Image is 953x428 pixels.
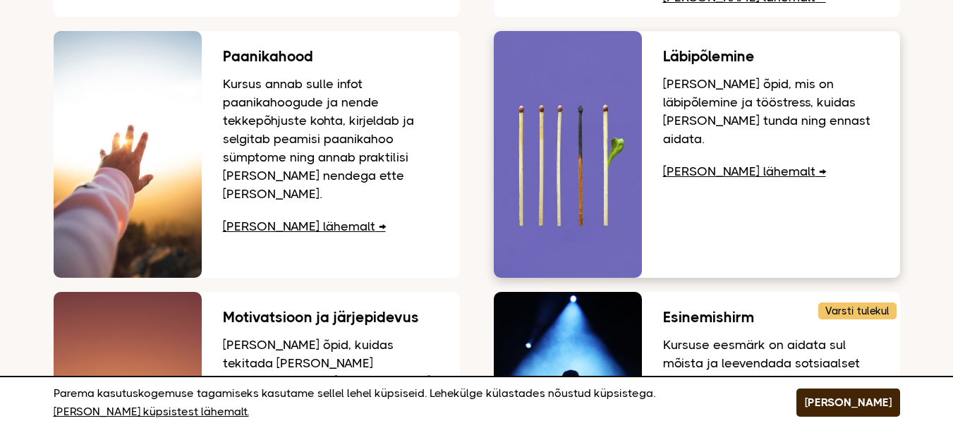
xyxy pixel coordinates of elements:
[796,389,900,417] button: [PERSON_NAME]
[223,49,439,64] h3: Paanikahood
[223,75,439,203] p: Kursus annab sulle infot paanikahoogude ja nende tekkepõhjuste kohta, kirjeldab ja selgitab peami...
[663,336,879,427] p: Kursuse eesmärk on aidata sul mõista ja leevendada sotsiaalset ärevust ja esinemishirmu, pakkudes...
[663,164,826,178] a: [PERSON_NAME] lähemalt
[663,310,879,325] h3: Esinemishirm
[54,31,202,278] img: Käsi suunatud loojuva päikse suunas
[54,403,249,421] a: [PERSON_NAME] küpsistest lähemalt.
[494,31,642,278] img: Viis tikku, üks põlenud
[223,310,439,325] h3: Motivatsioon ja järjepidevus
[223,336,439,427] p: [PERSON_NAME] õpid, kuidas tekitada [PERSON_NAME] motivatsiooni ning [PERSON_NAME] tervislik elus...
[663,75,879,148] p: [PERSON_NAME] õpid, mis on läbipõlemine ja tööstress, kuidas [PERSON_NAME] tunda ning ennast aidata.
[54,384,761,421] p: Parema kasutuskogemuse tagamiseks kasutame sellel lehel küpsiseid. Lehekülge külastades nõustud k...
[663,49,879,64] h3: Läbipõlemine
[223,219,386,233] a: [PERSON_NAME] lähemalt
